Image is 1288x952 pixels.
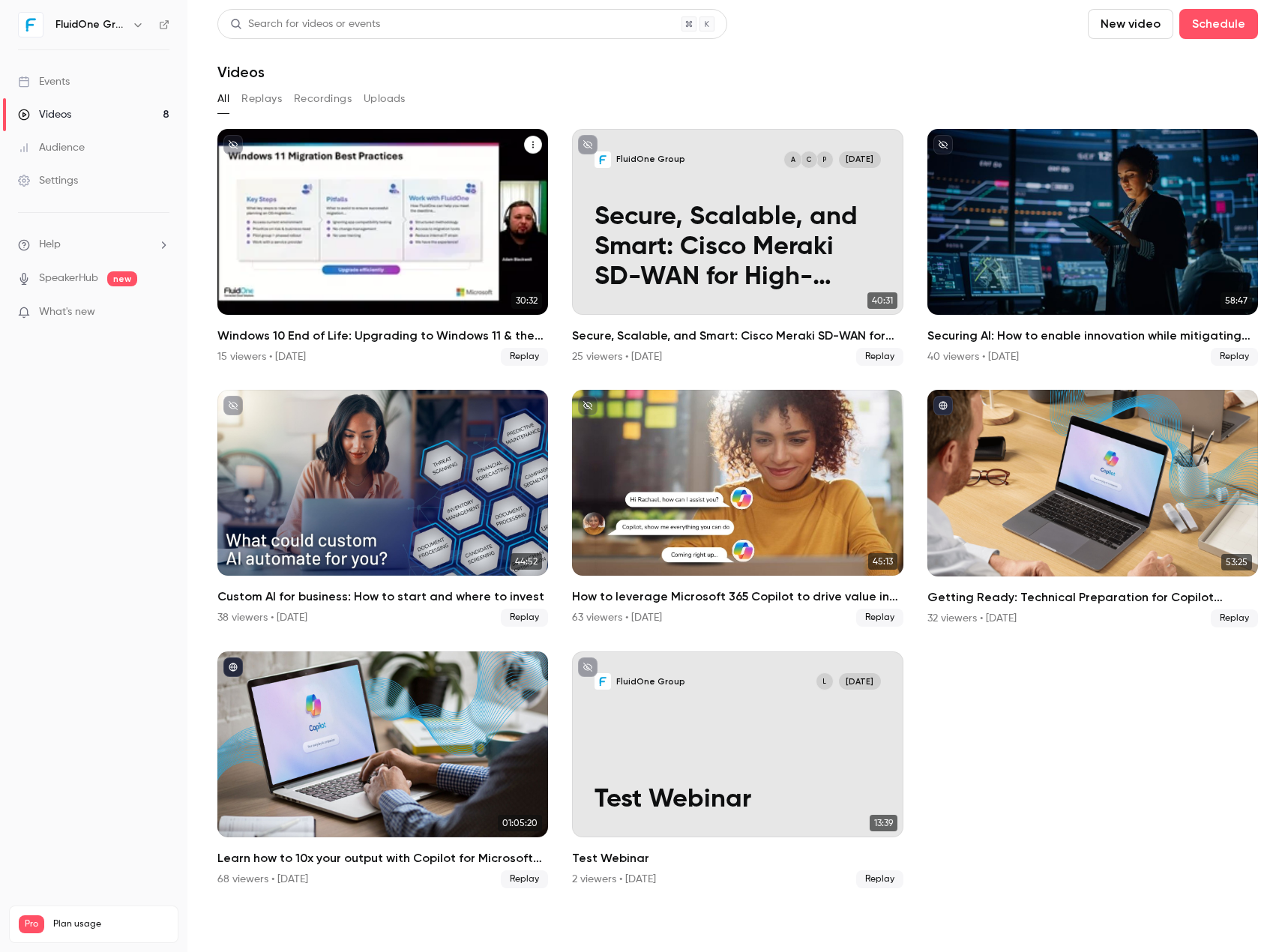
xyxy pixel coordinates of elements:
[1221,292,1252,309] span: 58:47
[856,870,903,888] span: Replay
[1221,554,1252,570] span: 53:25
[107,271,137,286] span: new
[572,849,903,867] h2: Test Webinar
[856,609,903,627] span: Replay
[1211,609,1258,627] span: Replay
[868,553,897,570] span: 45:13
[616,154,685,165] p: FluidOne Group
[816,151,834,169] div: P
[217,63,265,81] h1: Videos
[511,553,542,570] span: 44:52
[572,129,903,366] li: Secure, Scalable, and Smart: Cisco Meraki SD-WAN for High-Performance Enterprises
[572,588,903,606] h2: How to leverage Microsoft 365 Copilot to drive value in an admin-heavy world
[595,673,611,690] img: Test Webinar
[217,872,308,887] div: 68 viewers • [DATE]
[927,588,1258,606] h2: Getting Ready: Technical Preparation for Copilot Implementation
[839,673,881,690] span: [DATE]
[572,327,903,345] h2: Secure, Scalable, and Smart: Cisco Meraki SD-WAN for High-Performance Enterprises
[217,651,548,888] a: 01:05:20Learn how to 10x your output with Copilot for Microsoft 36568 viewers • [DATE]Replay
[19,13,43,37] img: FluidOne Group
[867,292,897,309] span: 40:31
[364,87,406,111] button: Uploads
[498,815,542,831] span: 01:05:20
[927,390,1258,627] li: Getting Ready: Technical Preparation for Copilot Implementation
[19,915,44,933] span: Pro
[217,349,306,364] div: 15 viewers • [DATE]
[53,918,169,930] span: Plan usage
[217,129,548,366] li: Windows 10 End of Life: Upgrading to Windows 11 & the Added Value of Business Premium
[223,657,243,677] button: published
[572,872,656,887] div: 2 viewers • [DATE]
[217,87,229,111] button: All
[223,396,243,415] button: unpublished
[572,651,903,888] a: Test WebinarFluidOne GroupL[DATE]Test Webinar13:39Test Webinar2 viewers • [DATE]Replay
[1211,348,1258,366] span: Replay
[55,17,126,32] h6: FluidOne Group
[578,396,598,415] button: unpublished
[217,9,1258,943] section: Videos
[223,135,243,154] button: unpublished
[578,657,598,677] button: unpublished
[217,849,548,867] h2: Learn how to 10x your output with Copilot for Microsoft 365
[217,588,548,606] h2: Custom AI for business: How to start and where to invest
[217,610,307,625] div: 38 viewers • [DATE]
[501,609,548,627] span: Replay
[927,390,1258,627] a: 53:25Getting Ready: Technical Preparation for Copilot Implementation32 viewers • [DATE]Replay
[18,173,78,188] div: Settings
[856,348,903,366] span: Replay
[572,651,903,888] li: Test Webinar
[578,135,598,154] button: unpublished
[800,151,818,169] div: C
[501,870,548,888] span: Replay
[595,151,611,168] img: Secure, Scalable, and Smart: Cisco Meraki SD-WAN for High-Performance Enterprises
[217,327,548,345] h2: Windows 10 End of Life: Upgrading to Windows 11 & the Added Value of Business Premium
[217,651,548,888] li: Learn how to 10x your output with Copilot for Microsoft 365
[927,129,1258,366] li: Securing AI: How to enable innovation while mitigating risks
[39,237,61,253] span: Help
[1179,9,1258,39] button: Schedule
[18,74,70,89] div: Events
[241,87,282,111] button: Replays
[230,16,380,32] div: Search for videos or events
[927,129,1258,366] a: 58:47Securing AI: How to enable innovation while mitigating risks40 viewers • [DATE]Replay
[217,129,548,366] a: 30:32Windows 10 End of Life: Upgrading to Windows 11 & the Added Value of Business Premium15 view...
[783,151,801,169] div: A
[572,349,662,364] div: 25 viewers • [DATE]
[816,672,834,690] div: L
[217,390,548,627] a: 44:52Custom AI for business: How to start and where to invest38 viewers • [DATE]Replay
[933,396,953,415] button: published
[501,348,548,366] span: Replay
[933,135,953,154] button: unpublished
[927,349,1019,364] div: 40 viewers • [DATE]
[595,785,881,815] p: Test Webinar
[39,304,95,320] span: What's new
[39,271,98,286] a: SpeakerHub
[870,815,897,831] span: 13:39
[18,107,71,122] div: Videos
[511,292,542,309] span: 30:32
[18,237,169,253] li: help-dropdown-opener
[217,129,1258,888] ul: Videos
[595,202,881,292] p: Secure, Scalable, and Smart: Cisco Meraki SD-WAN for High-Performance Enterprises
[839,151,881,168] span: [DATE]
[572,390,903,627] li: How to leverage Microsoft 365 Copilot to drive value in an admin-heavy world
[927,327,1258,345] h2: Securing AI: How to enable innovation while mitigating risks
[616,676,685,687] p: FluidOne Group
[18,140,85,155] div: Audience
[572,610,662,625] div: 63 viewers • [DATE]
[151,306,169,319] iframe: Noticeable Trigger
[572,129,903,366] a: Secure, Scalable, and Smart: Cisco Meraki SD-WAN for High-Performance EnterprisesFluidOne GroupPC...
[1088,9,1173,39] button: New video
[294,87,352,111] button: Recordings
[217,390,548,627] li: Custom AI for business: How to start and where to invest
[927,611,1017,626] div: 32 viewers • [DATE]
[572,390,903,627] a: 45:13How to leverage Microsoft 365 Copilot to drive value in an admin-heavy world63 viewers • [DA...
